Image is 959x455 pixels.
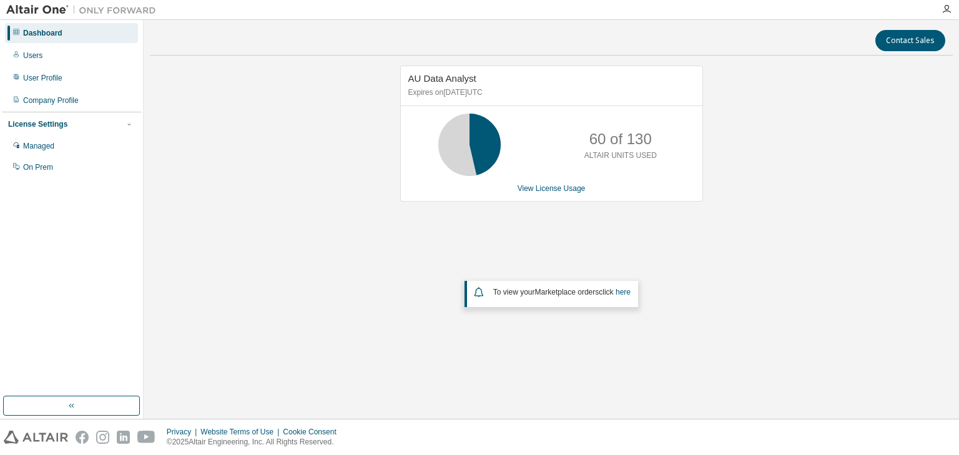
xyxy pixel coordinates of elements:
div: Cookie Consent [283,427,343,437]
img: altair_logo.svg [4,431,68,444]
p: ALTAIR UNITS USED [584,150,657,161]
span: AU Data Analyst [408,73,476,84]
span: To view your click [493,288,631,296]
p: © 2025 Altair Engineering, Inc. All Rights Reserved. [167,437,344,448]
button: Contact Sales [875,30,945,51]
div: Website Terms of Use [200,427,283,437]
div: Dashboard [23,28,62,38]
div: User Profile [23,73,62,83]
div: License Settings [8,119,67,129]
div: On Prem [23,162,53,172]
img: Altair One [6,4,162,16]
a: View License Usage [518,184,586,193]
img: facebook.svg [76,431,89,444]
p: Expires on [DATE] UTC [408,87,692,98]
div: Users [23,51,42,61]
img: youtube.svg [137,431,155,444]
a: here [616,288,631,296]
img: instagram.svg [96,431,109,444]
img: linkedin.svg [117,431,130,444]
em: Marketplace orders [535,288,599,296]
p: 60 of 130 [589,129,652,150]
div: Privacy [167,427,200,437]
div: Managed [23,141,54,151]
div: Company Profile [23,95,79,105]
